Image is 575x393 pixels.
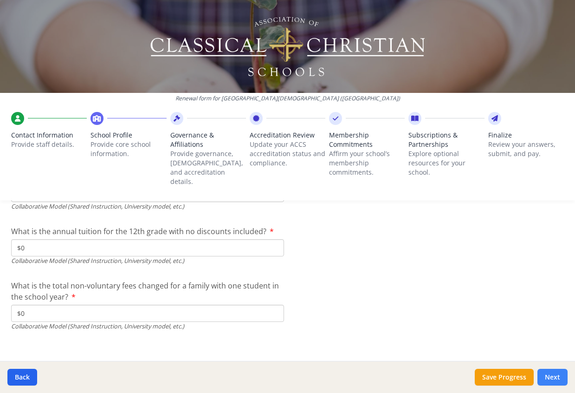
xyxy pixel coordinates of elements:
button: Next [537,369,568,386]
div: Collaborative Model (Shared Instruction, University model, etc.) [11,322,284,331]
span: What is the annual tuition for the 12th grade with no discounts included? [11,226,266,236]
p: Review your answers, submit, and pay. [488,140,564,158]
p: Affirm your school’s membership commitments. [329,149,405,177]
button: Save Progress [475,369,534,386]
p: Provide staff details. [11,140,87,149]
p: Provide core school information. [90,140,166,158]
span: Membership Commitments [329,131,405,149]
span: Governance & Affiliations [170,131,246,149]
span: School Profile [90,131,166,140]
p: Explore optional resources for your school. [408,149,484,177]
span: Contact Information [11,131,87,140]
span: Accreditation Review [250,131,325,140]
div: Collaborative Model (Shared Instruction, University model, etc.) [11,256,284,265]
p: Provide governance, [DEMOGRAPHIC_DATA], and accreditation details. [170,149,246,186]
span: Finalize [488,131,564,140]
button: Back [7,369,37,386]
img: Logo [149,14,426,79]
p: Update your ACCS accreditation status and compliance. [250,140,325,168]
span: What is the total non-voluntary fees changed for a family with one student in the school year? [11,281,279,302]
span: Subscriptions & Partnerships [408,131,484,149]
